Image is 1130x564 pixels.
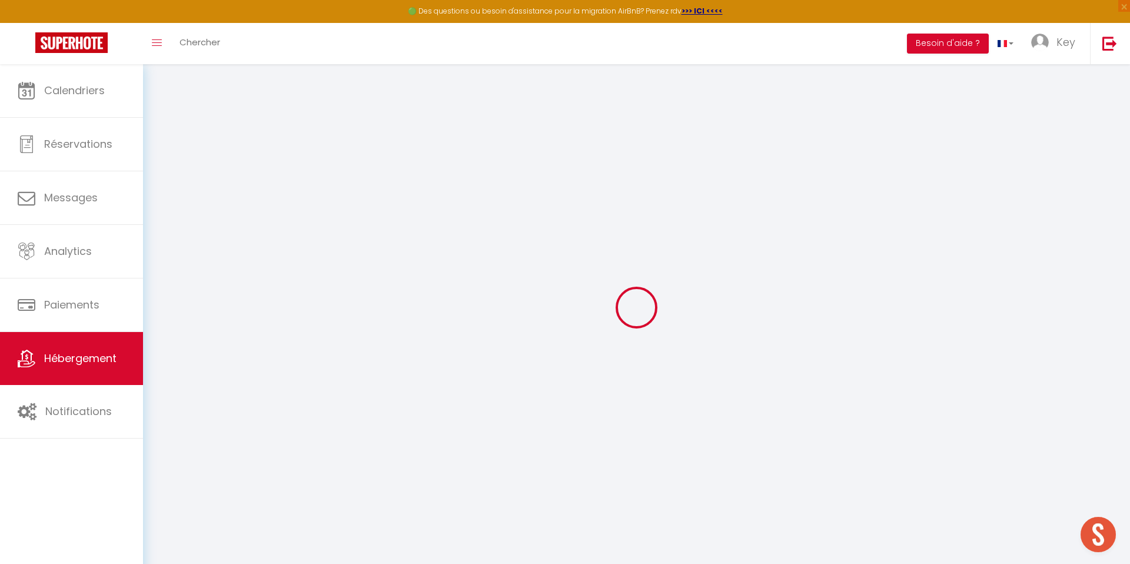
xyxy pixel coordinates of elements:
[171,23,229,64] a: Chercher
[44,244,92,258] span: Analytics
[44,190,98,205] span: Messages
[1022,23,1090,64] a: ... Key
[45,404,112,419] span: Notifications
[682,6,723,16] a: >>> ICI <<<<
[35,32,108,53] img: Super Booking
[1102,36,1117,51] img: logout
[44,297,99,312] span: Paiements
[180,36,220,48] span: Chercher
[44,351,117,366] span: Hébergement
[907,34,989,54] button: Besoin d'aide ?
[1056,35,1075,49] span: Key
[44,83,105,98] span: Calendriers
[1081,517,1116,552] div: Ouvrir le chat
[1031,34,1049,51] img: ...
[44,137,112,151] span: Réservations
